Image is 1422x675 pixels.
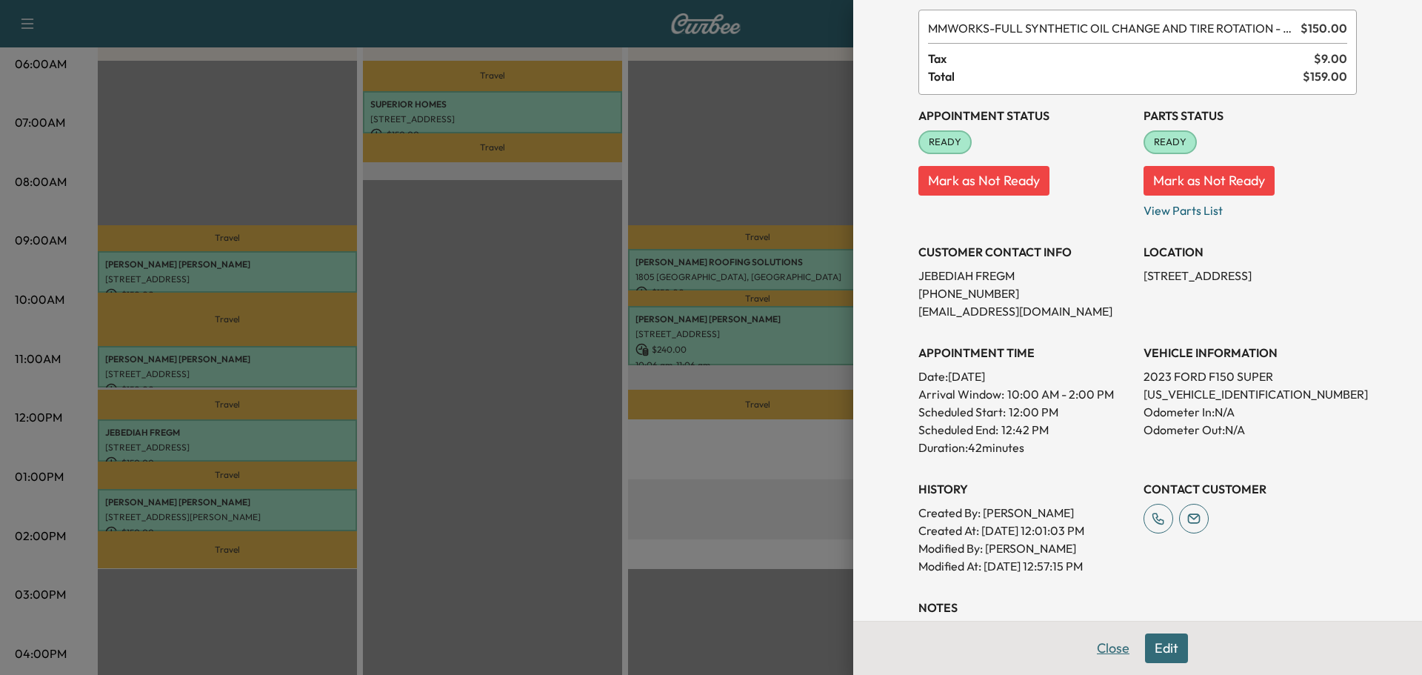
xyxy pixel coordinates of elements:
p: Odometer In: N/A [1144,403,1357,421]
span: Tax [928,50,1314,67]
p: Scheduled End: [918,421,998,439]
h3: VEHICLE INFORMATION [1144,344,1357,362]
button: Mark as Not Ready [1144,166,1275,196]
h3: APPOINTMENT TIME [918,344,1132,362]
p: [PHONE_NUMBER] [918,285,1132,302]
button: Mark as Not Ready [918,166,1049,196]
span: $ 159.00 [1303,67,1347,85]
p: 12:42 PM [1001,421,1049,439]
h3: Appointment Status [918,107,1132,124]
p: Created At : [DATE] 12:01:03 PM [918,522,1132,539]
p: [STREET_ADDRESS] [1144,267,1357,285]
p: Modified By : [PERSON_NAME] [918,539,1132,557]
p: Modified At : [DATE] 12:57:15 PM [918,557,1132,575]
h3: Parts Status [1144,107,1357,124]
p: Created By : [PERSON_NAME] [918,504,1132,522]
span: $ 150.00 [1301,19,1347,37]
p: [EMAIL_ADDRESS][DOMAIN_NAME] [918,302,1132,320]
h3: CONTACT CUSTOMER [1144,480,1357,498]
button: Close [1087,634,1139,663]
h3: NOTES [918,599,1357,616]
button: Edit [1145,634,1188,663]
span: Total [928,67,1303,85]
p: Odometer Out: N/A [1144,421,1357,439]
h3: History [918,480,1132,498]
p: JEBEDIAH FREGM [918,267,1132,285]
p: View Parts List [1144,196,1357,219]
h3: LOCATION [1144,243,1357,261]
p: 12:00 PM [1009,403,1058,421]
p: [US_VEHICLE_IDENTIFICATION_NUMBER] [1144,385,1357,403]
p: 2023 FORD F150 SUPER [1144,368,1357,385]
p: Arrival Window: [918,385,1132,403]
span: 10:00 AM - 2:00 PM [1007,385,1114,403]
p: Date: [DATE] [918,368,1132,385]
span: READY [920,135,970,150]
p: Scheduled Start: [918,403,1006,421]
p: Duration: 42 minutes [918,439,1132,456]
span: $ 9.00 [1314,50,1347,67]
span: READY [1145,135,1195,150]
span: FULL SYNTHETIC OIL CHANGE AND TIRE ROTATION - WORKS PACKAGE [928,19,1295,37]
h3: CUSTOMER CONTACT INFO [918,243,1132,261]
